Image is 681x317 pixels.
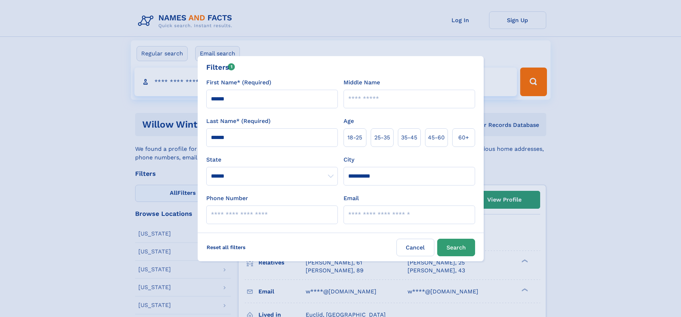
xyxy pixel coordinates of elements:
[396,239,434,256] label: Cancel
[206,194,248,203] label: Phone Number
[202,239,250,256] label: Reset all filters
[344,117,354,125] label: Age
[206,78,271,87] label: First Name* (Required)
[347,133,362,142] span: 18‑25
[428,133,445,142] span: 45‑60
[344,194,359,203] label: Email
[344,155,354,164] label: City
[206,62,235,73] div: Filters
[344,78,380,87] label: Middle Name
[374,133,390,142] span: 25‑35
[401,133,417,142] span: 35‑45
[458,133,469,142] span: 60+
[437,239,475,256] button: Search
[206,155,338,164] label: State
[206,117,271,125] label: Last Name* (Required)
